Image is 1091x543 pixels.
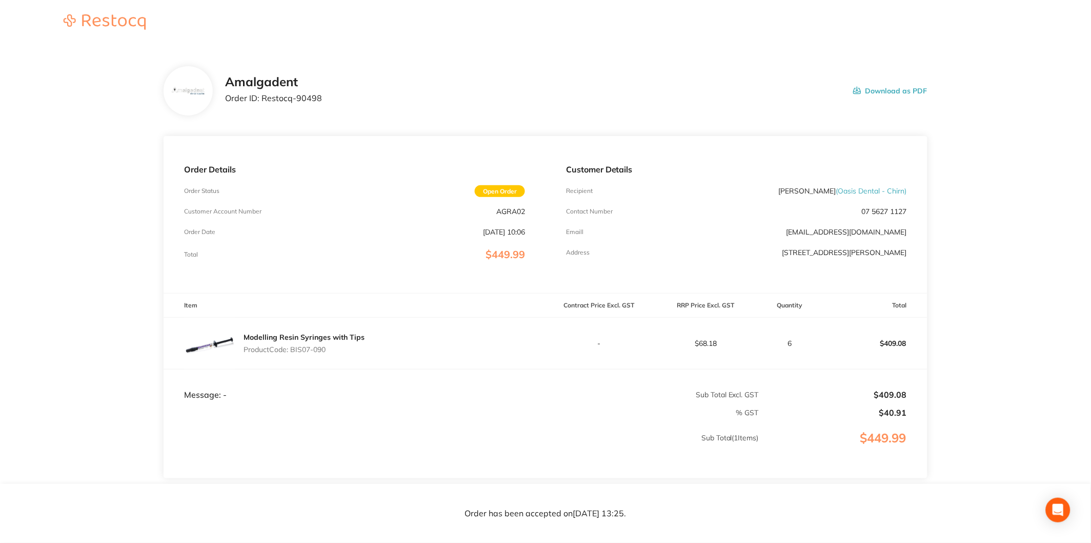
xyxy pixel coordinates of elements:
p: [PERSON_NAME] [779,187,907,195]
h2: Amalgadent [225,75,322,89]
p: Order has been accepted on [DATE] 13:25 . [465,509,627,518]
td: Message: - [164,369,545,400]
p: Total [184,251,198,258]
span: $449.99 [486,248,525,261]
img: Ym9wd2Y3Mg [184,318,235,369]
p: $449.99 [760,431,927,466]
a: Restocq logo [53,14,156,31]
p: Order Date [184,228,215,236]
p: Order ID: Restocq- 90498 [225,93,322,103]
p: Sub Total ( 1 Items) [164,434,759,462]
button: Download as PDF [853,75,927,107]
a: Modelling Resin Syringes with Tips [244,333,365,342]
th: Contract Price Excl. GST [545,294,653,318]
img: b285Ymlzag [172,87,205,95]
p: Order Status [184,187,219,195]
p: Emaill [566,228,583,236]
span: Open Order [475,185,525,197]
p: - [546,339,652,347]
p: Recipient [566,187,593,195]
p: Order Details [184,165,525,174]
p: [STREET_ADDRESS][PERSON_NAME] [782,248,907,257]
img: Restocq logo [53,14,156,30]
p: $409.08 [821,331,927,356]
p: 07 5627 1127 [862,207,907,216]
p: $40.91 [760,408,907,417]
th: Total [820,294,927,318]
p: Contact Number [566,208,613,215]
p: AGRA02 [496,207,525,216]
p: Sub Total Excl. GST [546,391,759,399]
p: [DATE] 10:06 [483,228,525,236]
p: 6 [760,339,820,347]
span: ( Oasis Dental - Chirn ) [836,186,907,196]
a: [EMAIL_ADDRESS][DOMAIN_NAME] [786,227,907,237]
div: Open Intercom Messenger [1046,498,1070,522]
th: Item [164,294,545,318]
p: Customer Details [566,165,907,174]
p: $409.08 [760,390,907,399]
th: RRP Price Excl. GST [653,294,760,318]
p: $68.18 [653,339,759,347]
p: Address [566,249,590,256]
p: Customer Account Number [184,208,261,215]
p: Product Code: BIS07-090 [244,345,365,354]
p: % GST [164,409,759,417]
th: Quantity [759,294,820,318]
